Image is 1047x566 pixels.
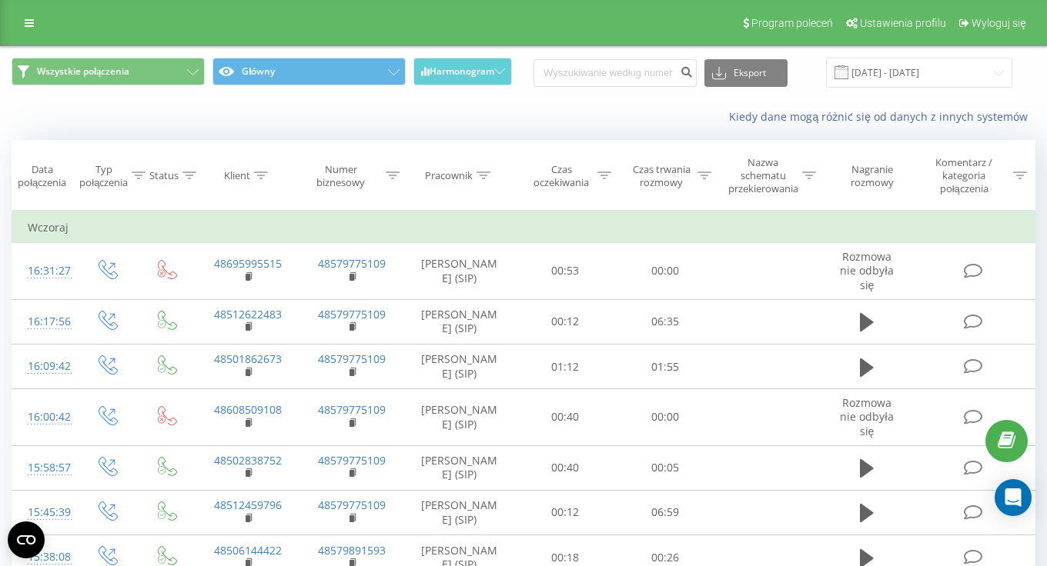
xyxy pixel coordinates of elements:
[403,345,515,389] td: [PERSON_NAME] (SIP)
[214,256,282,271] a: 48695995515
[840,249,893,291] span: Rozmowa nie odbyła się
[840,395,893,438] span: Rozmowa nie odbyła się
[615,389,715,446] td: 00:00
[318,543,386,558] a: 48579891593
[149,169,179,182] div: Status
[318,307,386,321] a: 48579775109
[214,543,282,558] a: 48506144422
[860,17,946,29] span: Ustawienia profilu
[403,299,515,344] td: [PERSON_NAME] (SIP)
[318,453,386,468] a: 48579775109
[214,498,282,512] a: 48512459796
[995,479,1032,516] div: Open Intercom Messenger
[403,243,515,300] td: [PERSON_NAME] (SIP)
[615,243,715,300] td: 00:00
[515,490,615,534] td: 00:12
[28,453,61,483] div: 15:58:57
[425,169,473,182] div: Pracownik
[615,445,715,490] td: 00:05
[28,351,61,381] div: 16:09:42
[430,66,494,77] span: Harmonogram
[833,163,912,189] div: Nagranie rozmowy
[299,163,382,189] div: Numer biznesowy
[318,498,386,512] a: 48579775109
[214,307,282,321] a: 48512622483
[615,299,715,344] td: 06:35
[212,58,406,85] button: Główny
[515,345,615,389] td: 01:12
[751,17,833,29] span: Program poleceń
[214,351,282,366] a: 48501862673
[224,169,250,182] div: Klient
[403,445,515,490] td: [PERSON_NAME] (SIP)
[28,307,61,337] div: 16:17:56
[972,17,1026,29] span: Wyloguj się
[515,445,615,490] td: 00:40
[529,163,594,189] div: Czas oczekiwania
[318,351,386,366] a: 48579775109
[515,243,615,300] td: 00:53
[214,453,282,468] a: 48502838752
[12,58,205,85] button: Wszystkie połączenia
[79,163,128,189] div: Typ połączenia
[403,490,515,534] td: [PERSON_NAME] (SIP)
[615,490,715,534] td: 06:59
[629,163,694,189] div: Czas trwania rozmowy
[12,212,1035,243] td: Wczoraj
[615,345,715,389] td: 01:55
[28,256,61,286] div: 16:31:27
[318,402,386,417] a: 48579775109
[28,498,61,528] div: 15:45:39
[919,156,1009,195] div: Komentarz / kategoria połączenia
[413,58,512,85] button: Harmonogram
[8,521,45,558] button: Open CMP widget
[28,402,61,432] div: 16:00:42
[515,389,615,446] td: 00:40
[318,256,386,271] a: 48579775109
[12,163,72,189] div: Data połączenia
[729,109,1035,124] a: Kiedy dane mogą różnić się od danych z innych systemów
[214,402,282,417] a: 48608509108
[704,59,788,87] button: Eksport
[515,299,615,344] td: 00:12
[534,59,697,87] input: Wyszukiwanie według numeru
[37,65,129,78] span: Wszystkie połączenia
[728,156,798,195] div: Nazwa schematu przekierowania
[403,389,515,446] td: [PERSON_NAME] (SIP)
